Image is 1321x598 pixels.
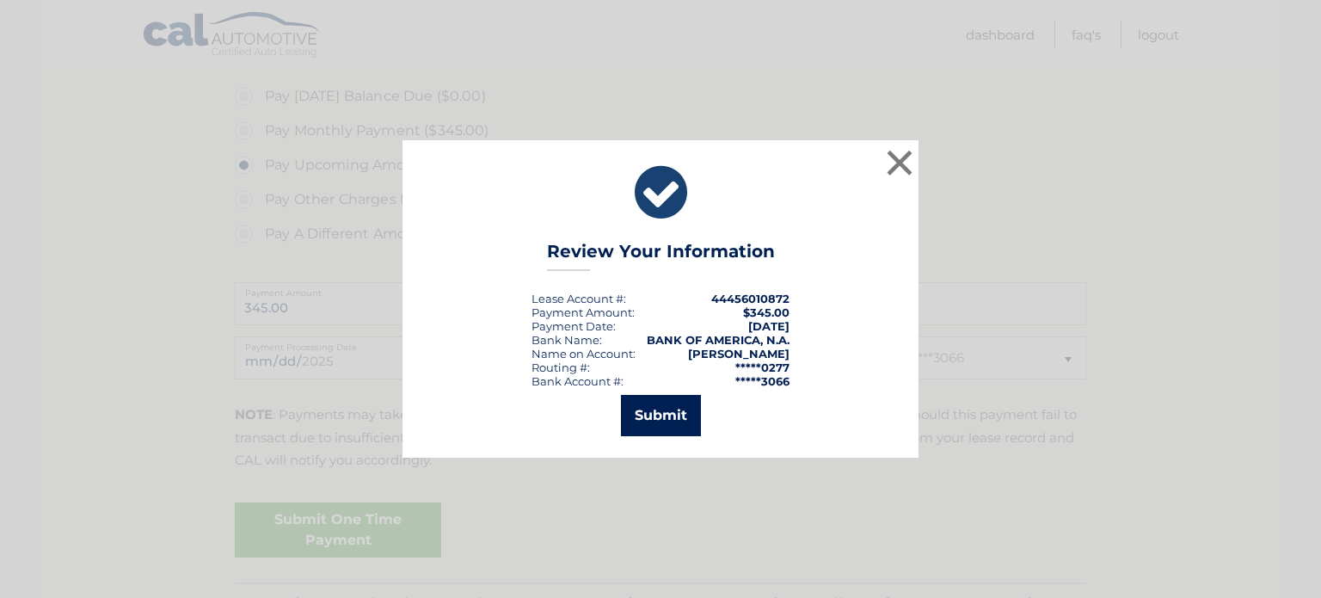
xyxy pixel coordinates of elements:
div: Name on Account: [531,347,636,361]
span: $345.00 [743,305,790,319]
strong: BANK OF AMERICA, N.A. [647,333,790,347]
div: Payment Amount: [531,305,635,319]
span: [DATE] [748,319,790,333]
div: Bank Name: [531,333,602,347]
div: Routing #: [531,361,590,374]
button: Submit [621,395,701,436]
div: Bank Account #: [531,374,624,388]
span: Payment Date [531,319,613,333]
button: × [882,145,917,180]
strong: 44456010872 [711,292,790,305]
h3: Review Your Information [547,241,775,271]
div: Lease Account #: [531,292,626,305]
strong: [PERSON_NAME] [688,347,790,361]
div: : [531,319,616,333]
